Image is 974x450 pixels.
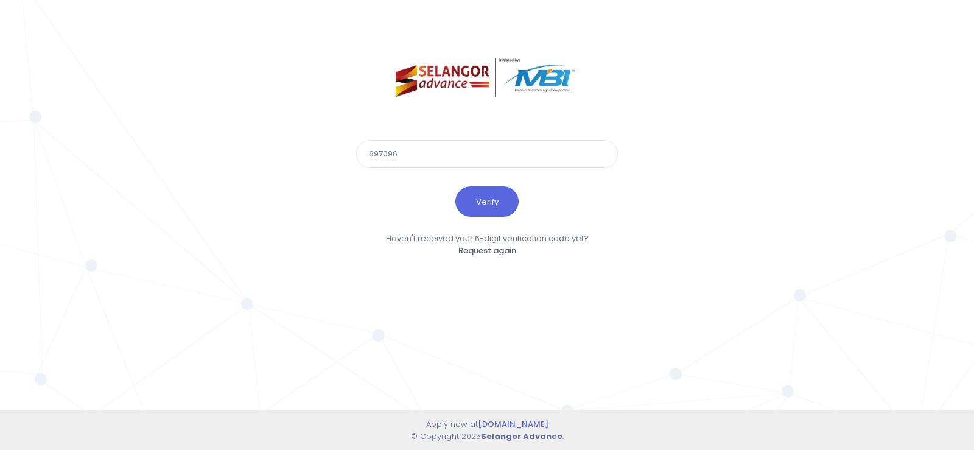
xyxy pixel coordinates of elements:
strong: Selangor Advance [481,431,562,442]
input: 6 Digits Verification Code [356,140,618,168]
img: selangor-advance.png [396,58,579,97]
span: Haven't received your 6-digit verification code yet? [386,233,589,244]
a: Request again [458,245,516,256]
button: Verify [455,186,519,217]
a: [DOMAIN_NAME] [478,418,548,430]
